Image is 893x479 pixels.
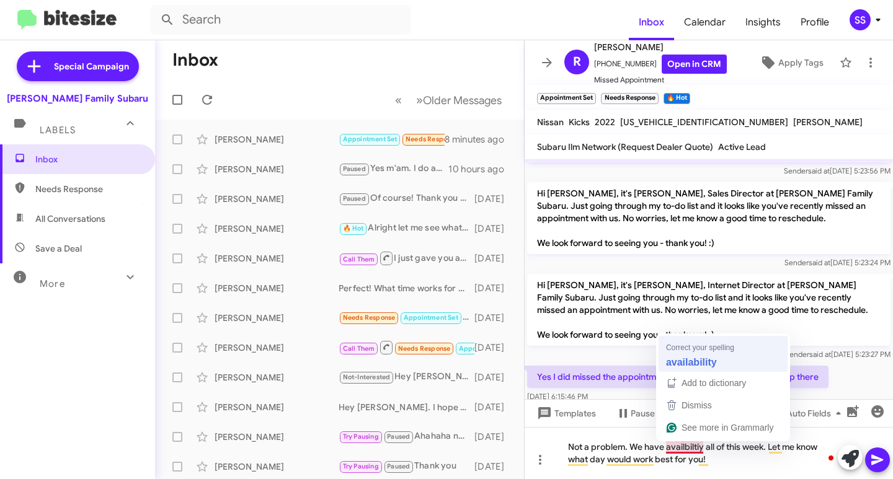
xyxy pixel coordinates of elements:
small: Needs Response [601,93,658,104]
span: Paused [387,462,410,470]
span: Needs Response [35,183,141,195]
div: Yes m'am. I do apologize for the recent texts. I hope you have a great recovery, and please let u... [339,162,448,176]
div: [PERSON_NAME] [215,341,339,354]
span: Appointment Set [404,314,458,322]
span: [PERSON_NAME] [594,40,727,55]
span: said at [809,258,830,267]
button: Templates [525,402,606,424]
h1: Inbox [172,50,218,70]
div: [PERSON_NAME] [215,193,339,205]
button: Pause [606,402,665,424]
a: Profile [791,4,839,40]
div: Okay [339,310,474,325]
nav: Page navigation example [388,87,509,113]
a: Special Campaign [17,51,139,81]
span: Missed Appointment [594,74,727,86]
div: To enrich screen reader interactions, please activate Accessibility in Grammarly extension settings [525,427,893,479]
span: Paused [387,433,410,441]
p: Yes I did missed the appointment but I'll just see what day I go up there [527,366,829,388]
span: Apply Tags [778,51,824,74]
span: Inbox [35,153,141,165]
p: Hi [PERSON_NAME], it's [PERSON_NAME], Internet Director at [PERSON_NAME] Family Subaru. Just goin... [527,274,891,346]
a: Inbox [629,4,674,40]
span: Active Lead [718,141,766,152]
span: R [573,52,581,72]
div: Inbound Call [339,340,474,355]
span: Sender [DATE] 5:23:56 PM [784,166,891,175]
span: Appointment Set [459,345,513,353]
button: SS [839,9,879,30]
a: Insights [735,4,791,40]
span: More [40,278,65,289]
span: Special Campaign [54,60,129,73]
div: [DATE] [474,401,514,413]
span: Pause [631,402,655,424]
span: Nissan [537,116,564,128]
div: [PERSON_NAME] [215,431,339,443]
button: Auto Fields [776,402,856,424]
span: 🔥 Hot [343,224,364,232]
p: Hi [PERSON_NAME], it's [PERSON_NAME], Sales Director at [PERSON_NAME] Family Subaru. Just going t... [527,182,891,254]
div: [DATE] [474,252,514,265]
span: Needs Response [343,314,396,322]
span: Older Messages [423,94,502,107]
a: Calendar [674,4,735,40]
a: Open in CRM [662,55,727,74]
span: [PERSON_NAME] [793,116,863,128]
input: Search [150,5,411,35]
div: Hey [PERSON_NAME]. I hope you are doing well. Did you have time to come in so we can give you a f... [339,401,474,413]
div: [DATE] [474,282,514,294]
div: Perfect! What time works for you to come in and discuss this? [339,282,474,294]
div: I just gave you a call. Please give me a call back when you can. [PHONE_NUMBER]. [339,250,474,266]
span: Call Them [343,255,375,263]
div: [DATE] [474,312,514,324]
span: Call Them [343,345,375,353]
div: [DATE] [474,341,514,354]
div: [PERSON_NAME] [215,282,339,294]
div: [DATE] [474,431,514,443]
div: [PERSON_NAME] [215,460,339,473]
div: [PERSON_NAME] [215,401,339,413]
div: [PERSON_NAME] [215,222,339,235]
span: Needs Response [398,345,451,353]
span: Save a Deal [35,242,82,255]
span: Appointment Set [343,135,398,143]
div: [PERSON_NAME] [215,252,339,265]
div: Ahahaha no for sure i understand. Keep me updated! [339,429,474,444]
span: Not-Interested [343,373,391,381]
div: Thank you [339,459,474,473]
span: [DATE] 6:15:46 PM [527,392,588,401]
span: All Conversations [35,213,105,225]
div: Hey [PERSON_NAME]. I just wanted to check in and see if you might be interested in trading in you... [339,370,474,384]
div: [PERSON_NAME] Family Subaru [7,92,148,105]
span: [US_VEHICLE_IDENTIFICATION_NUMBER] [620,116,788,128]
div: [DATE] [474,371,514,384]
small: 🔥 Hot [664,93,690,104]
span: » [416,92,423,108]
span: said at [809,349,831,359]
button: Previous [388,87,409,113]
div: [DATE] [474,193,514,205]
span: [PHONE_NUMBER] [594,55,727,74]
div: Yes I did missed the appointment but I'll just see what day I go up there [339,132,445,146]
div: [PERSON_NAME] [215,312,339,324]
div: [PERSON_NAME] [215,371,339,384]
div: SS [850,9,871,30]
div: [DATE] [474,222,514,235]
div: [PERSON_NAME] [215,133,339,146]
span: Paused [343,195,366,203]
span: Kicks [569,116,590,128]
span: Needs Response [406,135,458,143]
span: Subaru Ilm Network (Request Dealer Quote) [537,141,713,152]
span: Sender [DATE] 5:23:27 PM [785,349,891,359]
div: Alright let me see what we have. [339,221,474,235]
span: Auto Fields [786,402,846,424]
button: Apply Tags [749,51,833,74]
div: 8 minutes ago [445,133,514,146]
div: Of course! Thank you for the review we all appercaite ther great feedback! For sure we will follo... [339,191,474,206]
small: Appointment Set [537,93,596,104]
